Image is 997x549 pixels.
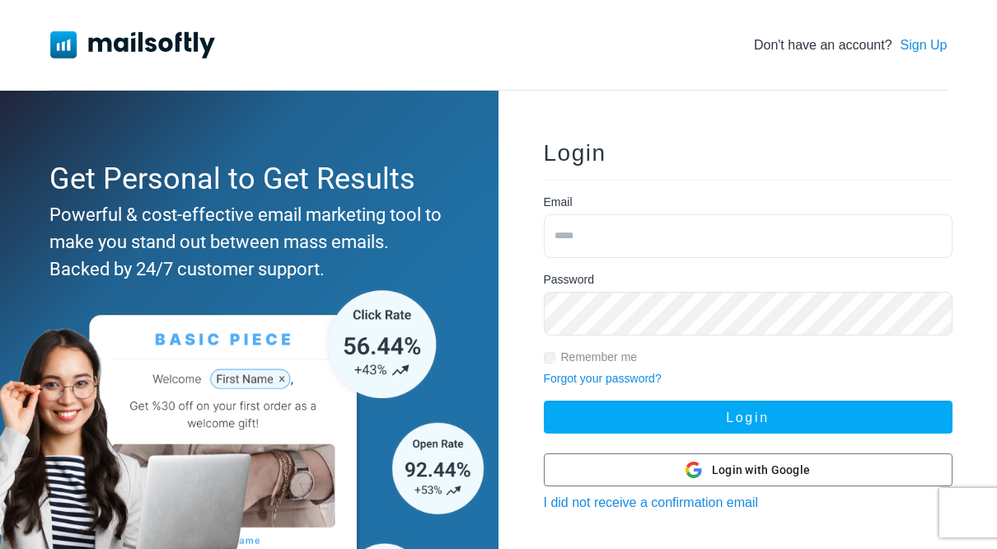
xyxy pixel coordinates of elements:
[50,31,215,58] img: Mailsoftly
[712,462,810,479] span: Login with Google
[544,140,606,166] span: Login
[754,35,948,55] div: Don't have an account?
[544,401,953,434] button: Login
[901,35,948,55] a: Sign Up
[544,453,953,486] button: Login with Google
[544,271,594,289] label: Password
[544,495,759,509] a: I did not receive a confirmation email
[561,349,638,366] label: Remember me
[544,372,662,385] a: Forgot your password?
[49,201,442,283] div: Powerful & cost-effective email marketing tool to make you stand out between mass emails. Backed ...
[544,194,573,211] label: Email
[49,157,442,201] div: Get Personal to Get Results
